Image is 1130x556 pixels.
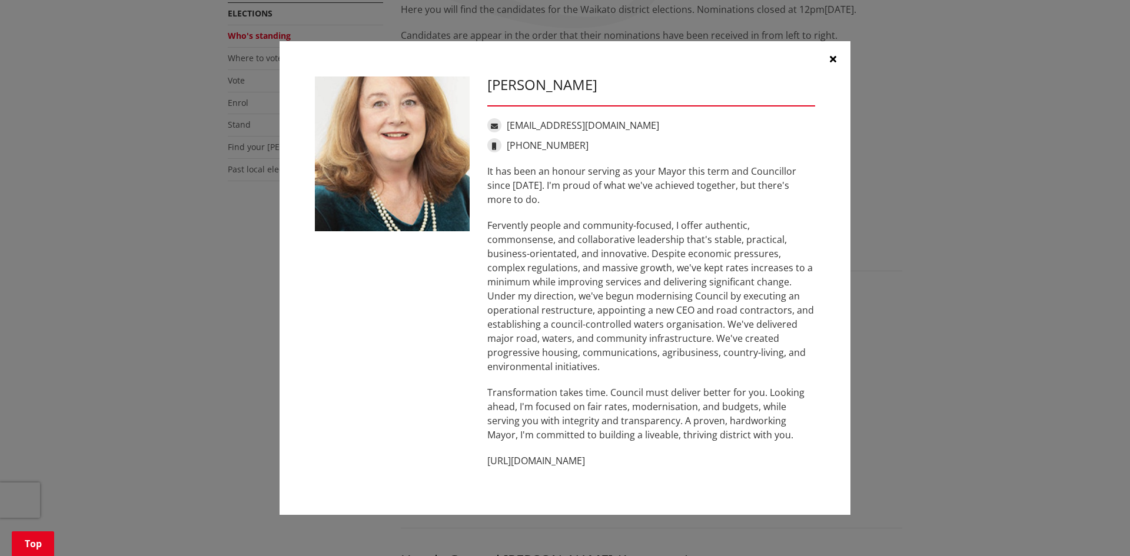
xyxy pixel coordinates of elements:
[487,76,815,94] h3: [PERSON_NAME]
[507,119,659,132] a: [EMAIL_ADDRESS][DOMAIN_NAME]
[487,385,815,442] p: Transformation takes time. Council must deliver better for you. Looking ahead, I'm focused on fai...
[1076,507,1118,549] iframe: Messenger Launcher
[315,76,470,231] img: WO-M__CHURCH_J__UwGuY
[487,218,815,374] p: Fervently people and community-focused, I offer authentic, commonsense, and collaborative leaders...
[12,531,54,556] a: Top
[507,139,589,152] a: [PHONE_NUMBER]
[487,164,815,207] p: It has been an honour serving as your Mayor this term and Councillor since [DATE]. I'm proud of w...
[487,454,815,468] p: [URL][DOMAIN_NAME]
